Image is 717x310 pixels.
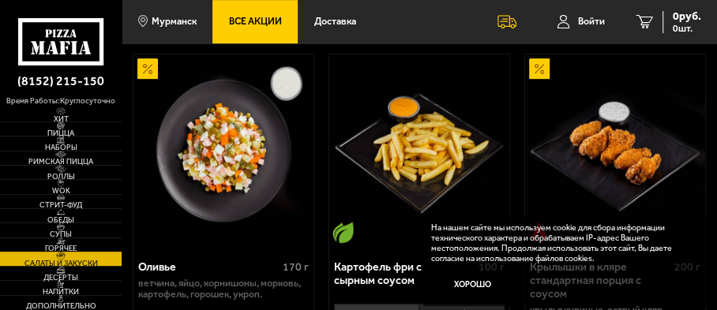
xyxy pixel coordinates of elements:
[137,58,159,80] img: Акционный
[673,24,701,33] span: 0 шт.
[430,223,693,263] p: На нашем сайте мы используем cookie для сбора информации технического характера и обрабатываем IP...
[138,260,279,274] div: Оливье
[229,17,282,26] span: Все Акции
[133,54,313,247] img: Оливье
[314,17,356,26] span: Доставка
[152,17,197,26] span: Мурманск
[578,17,605,26] span: Войти
[138,278,309,300] p: ветчина, яйцо, корнишоны, морковь, картофель, горошек, укроп.
[329,54,509,247] img: Картофель фри с сырным соусом
[525,54,705,247] a: АкционныйОстрое блюдоКрылышки в кляре стандартная порция c соусом
[673,11,701,22] span: 0 руб.
[332,222,354,243] img: Вегетарианское блюдо
[133,54,313,247] a: АкционныйОливье
[283,260,309,274] span: 170 г
[529,58,550,80] img: Акционный
[525,54,705,247] img: Крылышки в кляре стандартная порция c соусом
[329,54,509,247] a: Вегетарианское блюдоКартофель фри с сырным соусом
[334,260,475,287] div: Картофель фри с сырным соусом
[430,271,514,299] button: Хорошо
